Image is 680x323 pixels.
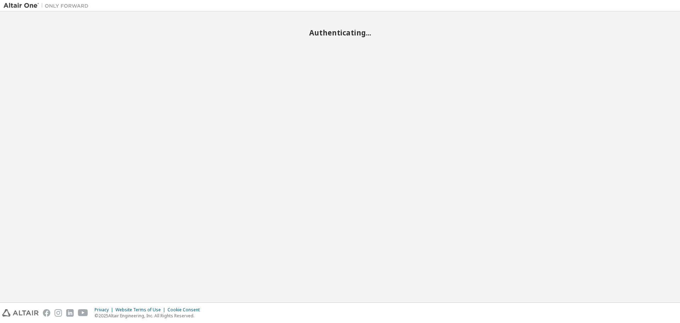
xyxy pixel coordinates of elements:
div: Cookie Consent [168,307,204,313]
img: linkedin.svg [66,309,74,317]
img: altair_logo.svg [2,309,39,317]
p: © 2025 Altair Engineering, Inc. All Rights Reserved. [95,313,204,319]
img: instagram.svg [55,309,62,317]
div: Privacy [95,307,115,313]
div: Website Terms of Use [115,307,168,313]
img: facebook.svg [43,309,50,317]
img: youtube.svg [78,309,88,317]
h2: Authenticating... [4,28,676,37]
img: Altair One [4,2,92,9]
